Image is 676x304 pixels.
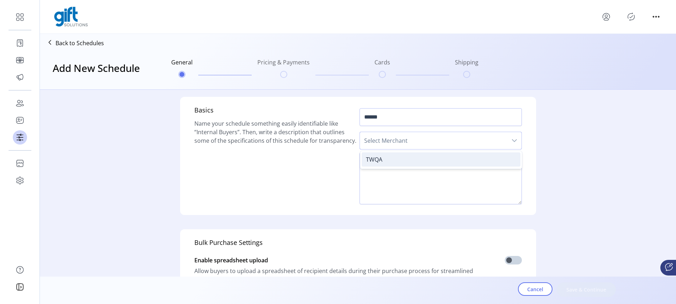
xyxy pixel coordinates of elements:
[194,238,263,252] h5: Bulk Purchase Settings
[360,151,522,169] ul: Option List
[650,11,662,22] button: menu
[625,11,637,22] button: Publisher Panel
[362,152,520,167] li: TWQA
[360,132,507,149] span: Select Merchant
[527,285,543,293] span: Cancel
[366,156,382,163] span: TWQA
[194,256,268,264] span: Enable spreadsheet upload
[53,61,140,75] h3: Add New Schedule
[518,282,552,296] button: Cancel
[507,132,522,149] div: dropdown trigger
[601,11,612,22] button: menu
[56,39,104,47] p: Back to Schedules
[171,58,193,71] h6: General
[54,7,88,27] img: logo
[194,267,479,284] span: Allow buyers to upload a spreadsheet of recipient details during their purchase process for strea...
[194,105,357,119] h5: Basics
[194,120,356,145] span: Name your schedule something easily identifiable like “Internal Buyers”. Then, write a descriptio...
